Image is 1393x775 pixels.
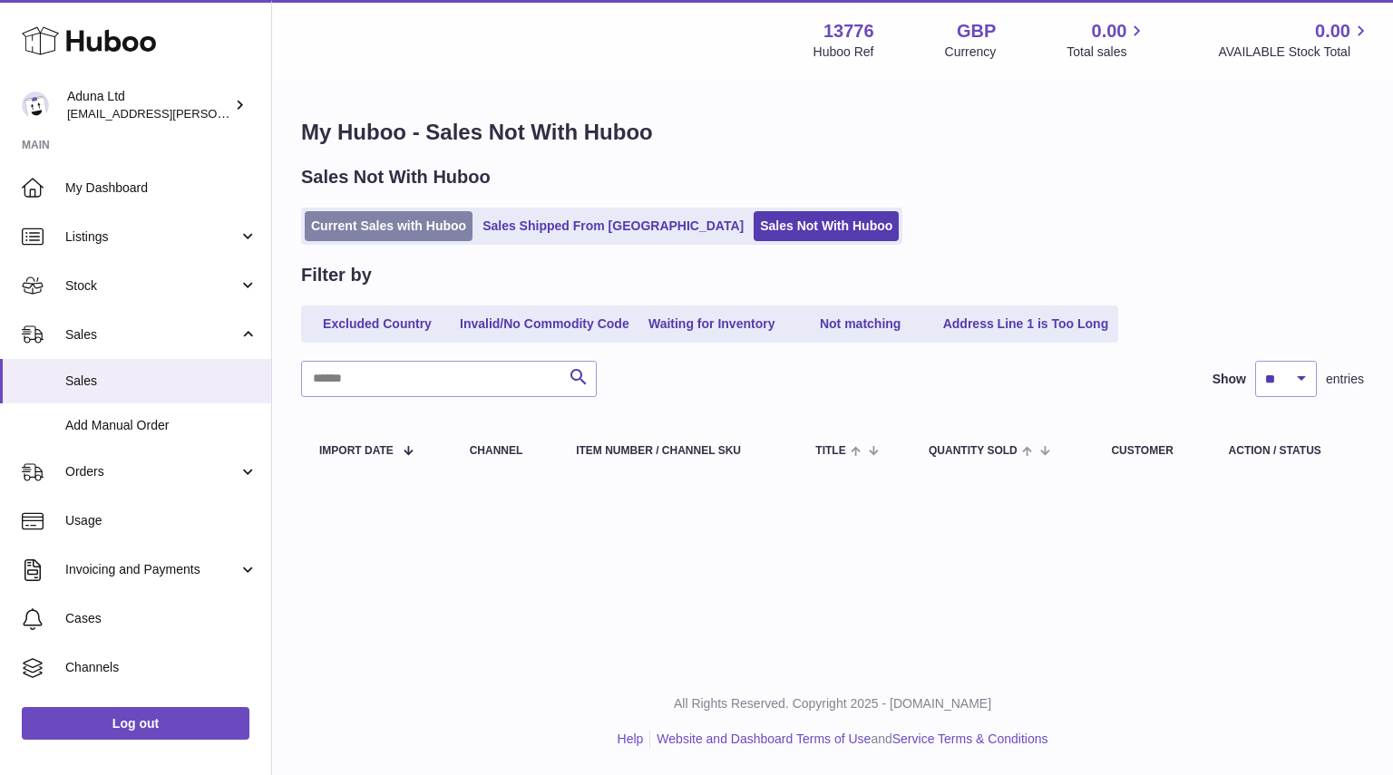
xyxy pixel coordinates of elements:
[453,309,636,339] a: Invalid/No Commodity Code
[65,326,239,344] span: Sales
[67,88,230,122] div: Aduna Ltd
[1213,371,1246,388] label: Show
[1092,19,1127,44] span: 0.00
[65,179,258,197] span: My Dashboard
[1067,19,1147,61] a: 0.00 Total sales
[301,263,372,287] h2: Filter by
[576,445,779,457] div: Item Number / Channel SKU
[639,309,784,339] a: Waiting for Inventory
[650,731,1047,748] li: and
[788,309,933,339] a: Not matching
[65,512,258,529] span: Usage
[305,309,450,339] a: Excluded Country
[929,445,1018,457] span: Quantity Sold
[65,610,258,627] span: Cases
[657,731,871,746] a: Website and Dashboard Terms of Use
[892,731,1048,746] a: Service Terms & Conditions
[301,165,491,189] h2: Sales Not With Huboo
[305,211,472,241] a: Current Sales with Huboo
[1326,371,1364,388] span: entries
[22,707,249,740] a: Log out
[65,561,239,578] span: Invoicing and Payments
[65,417,258,434] span: Add Manual Order
[618,731,644,746] a: Help
[1218,19,1371,61] a: 0.00 AVAILABLE Stock Total
[945,44,997,61] div: Currency
[65,659,258,676] span: Channels
[470,445,541,457] div: Channel
[1315,19,1350,44] span: 0.00
[65,463,239,480] span: Orders
[65,228,239,246] span: Listings
[813,44,874,61] div: Huboo Ref
[1229,445,1346,457] div: Action / Status
[1111,445,1192,457] div: Customer
[1067,44,1147,61] span: Total sales
[319,445,394,457] span: Import date
[1218,44,1371,61] span: AVAILABLE Stock Total
[301,118,1364,147] h1: My Huboo - Sales Not With Huboo
[937,309,1115,339] a: Address Line 1 is Too Long
[754,211,899,241] a: Sales Not With Huboo
[823,19,874,44] strong: 13776
[476,211,750,241] a: Sales Shipped From [GEOGRAPHIC_DATA]
[287,695,1378,712] p: All Rights Reserved. Copyright 2025 - [DOMAIN_NAME]
[22,92,49,119] img: deborahe.kamara@aduna.com
[65,277,239,295] span: Stock
[65,373,258,390] span: Sales
[957,19,996,44] strong: GBP
[815,445,845,457] span: Title
[67,106,461,121] span: [EMAIL_ADDRESS][PERSON_NAME][PERSON_NAME][DOMAIN_NAME]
